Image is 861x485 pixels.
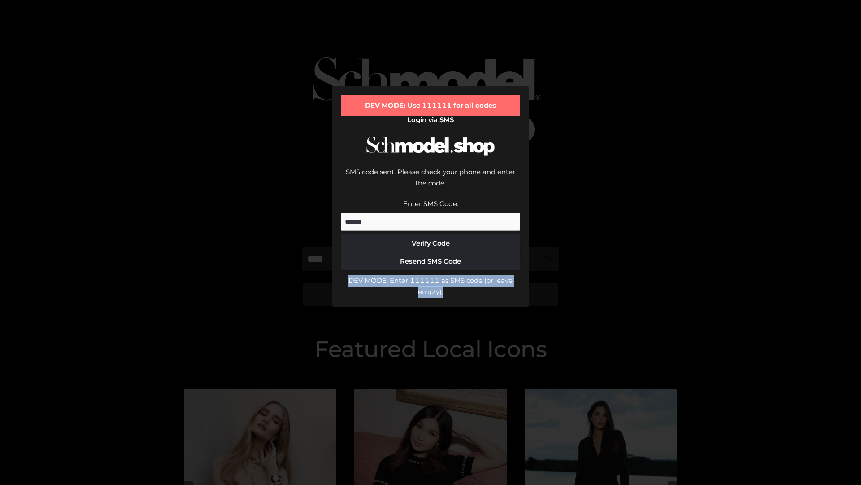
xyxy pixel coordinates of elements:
label: Enter SMS Code: [403,199,458,208]
button: Resend SMS Code [341,252,520,270]
div: DEV MODE: Use 111111 for all codes [341,95,520,116]
div: DEV MODE: Enter 111111 as SMS code (or leave empty). [341,275,520,298]
h2: Login via SMS [341,116,520,124]
img: Schmodel Logo [363,128,498,164]
button: Verify Code [341,234,520,252]
div: SMS code sent. Please check your phone and enter the code. [341,166,520,198]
